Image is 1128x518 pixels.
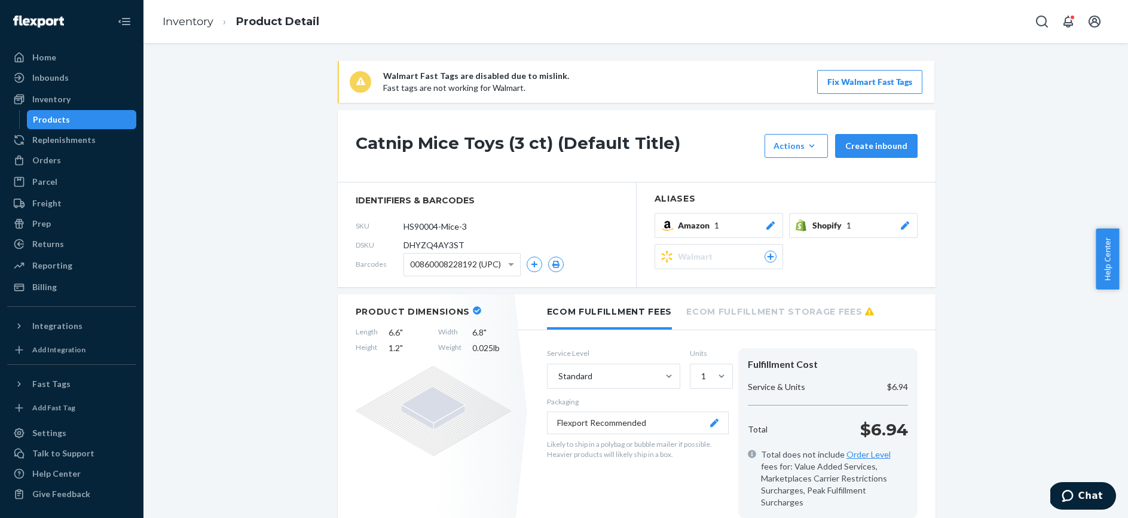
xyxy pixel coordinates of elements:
p: Total [748,423,768,435]
label: Service Level [547,348,680,358]
div: Add Integration [32,345,85,355]
a: Inventory [163,15,213,28]
div: Orders [32,154,61,166]
div: 1 [701,370,706,382]
p: Packaging [547,397,729,407]
div: Reporting [32,260,72,272]
span: " [400,327,403,337]
iframe: Opens a widget where you can chat to one of our agents [1050,482,1116,512]
span: Shopify [812,220,846,231]
p: Service & Units [748,381,805,393]
p: Likely to ship in a polybag or bubble mailer if possible. Heavier products will likely ship in a ... [547,439,729,459]
div: Inventory [32,93,71,105]
span: 1.2 [389,342,427,354]
button: Close Navigation [112,10,136,33]
button: Open account menu [1083,10,1106,33]
button: Open Search Box [1030,10,1054,33]
p: Walmart Fast Tags are disabled due to mislink. [383,70,569,82]
div: Billing [32,281,57,293]
a: Home [7,48,136,67]
div: Returns [32,238,64,250]
a: Orders [7,151,136,170]
li: Ecom Fulfillment Fees [547,294,672,330]
button: Talk to Support [7,444,136,463]
span: Barcodes [356,259,403,269]
span: 00860008228192 (UPC) [410,254,501,275]
span: 1 [714,220,719,231]
a: Order Level [846,449,891,459]
div: Inbounds [32,72,69,84]
div: Settings [32,427,66,439]
input: Standard [557,370,558,382]
button: Give Feedback [7,485,136,504]
button: Actions [765,134,828,158]
div: Freight [32,197,62,209]
div: Integrations [32,320,82,332]
h1: Catnip Mice Toys (3 ct) (Default Title) [356,134,759,158]
span: DSKU [356,240,403,250]
div: Replenishments [32,134,96,146]
span: SKU [356,221,403,231]
div: Products [33,114,70,126]
p: $6.94 [887,381,908,393]
div: Talk to Support [32,447,94,459]
a: Add Integration [7,340,136,359]
button: Walmart [655,244,783,269]
a: Parcel [7,172,136,191]
span: 6.6 [389,327,427,339]
a: Freight [7,194,136,213]
p: Fast tags are not working for Walmart. [383,82,569,94]
span: Length [356,327,378,339]
button: Shopify1 [789,213,918,238]
div: Actions [774,140,819,152]
div: Parcel [32,176,57,188]
p: $6.94 [860,418,908,441]
span: Width [438,327,461,339]
a: Inventory [7,90,136,109]
span: " [484,327,487,337]
a: Products [27,110,137,129]
span: 0.025 lb [472,342,511,354]
a: Settings [7,423,136,443]
span: Amazon [678,220,714,231]
li: Ecom Fulfillment Storage Fees [686,294,874,327]
a: Help Center [7,464,136,483]
a: Returns [7,234,136,254]
span: Weight [438,342,461,354]
a: Product Detail [236,15,319,28]
div: Fulfillment Cost [748,358,908,371]
div: Prep [32,218,51,230]
button: Fix Walmart Fast Tags [817,70,922,94]
a: Billing [7,278,136,297]
div: Give Feedback [32,488,90,500]
button: Help Center [1096,228,1119,290]
button: Amazon1 [655,213,783,238]
span: DHYZQ4AY3ST [403,239,464,251]
label: Units [690,348,729,358]
div: Standard [558,370,592,382]
a: Prep [7,214,136,233]
span: " [400,343,403,353]
span: Walmart [678,251,717,263]
a: Reporting [7,256,136,275]
img: Flexport logo [13,16,64,28]
span: identifiers & barcodes [356,194,618,206]
div: Add Fast Tag [32,403,75,413]
button: Create inbound [835,134,918,158]
a: Inbounds [7,68,136,87]
div: Home [32,51,56,63]
span: Height [356,342,378,354]
span: 1 [846,220,851,231]
div: Help Center [32,468,81,480]
button: Flexport Recommended [547,412,729,434]
input: 1 [700,370,701,382]
span: Total does not include fees for: Value Added Services, Marketplaces Carrier Restrictions Surcharg... [761,449,908,508]
ol: breadcrumbs [153,4,329,39]
button: Open notifications [1056,10,1080,33]
a: Replenishments [7,130,136,150]
button: Fast Tags [7,374,136,394]
button: Integrations [7,316,136,336]
h2: Aliases [655,194,918,203]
